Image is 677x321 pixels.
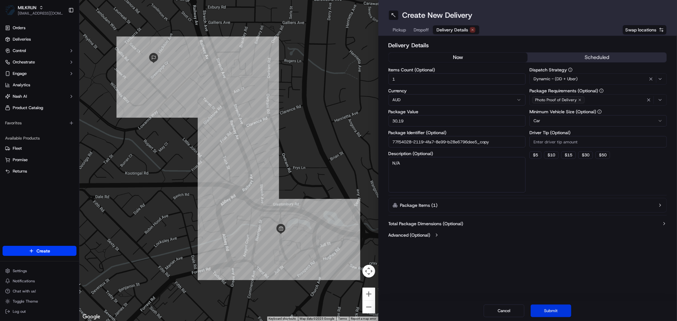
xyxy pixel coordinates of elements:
[3,34,76,44] a: Deliveries
[529,136,667,147] input: Enter driver tip amount
[388,151,526,156] label: Description (Optional)
[3,80,76,90] a: Analytics
[362,265,375,278] button: Map camera controls
[388,136,526,147] input: Enter package identifier
[3,91,76,102] button: Nash AI
[338,317,347,320] a: Terms (opens in new tab)
[388,220,667,227] button: Total Package Dimensions (Optional)
[18,11,63,16] button: [EMAIL_ADDRESS][DOMAIN_NAME]
[388,220,463,227] label: Total Package Dimensions (Optional)
[599,88,604,93] button: Package Requirements (Optional)
[13,48,26,54] span: Control
[388,115,526,127] input: Enter package value
[622,25,667,35] button: Swap locations
[529,130,667,135] label: Driver Tip (Optional)
[18,4,37,11] button: MILKRUN
[531,305,571,317] button: Submit
[437,27,468,33] span: Delivery Details
[269,317,296,321] button: Keyboard shortcuts
[13,157,28,163] span: Promise
[13,168,27,174] span: Returns
[3,246,76,256] button: Create
[529,151,541,159] button: $5
[393,27,406,33] span: Pickup
[529,94,667,106] button: Photo Proof of Delivery
[81,313,102,321] a: Open this area in Google Maps (opens a new window)
[3,57,76,67] button: Orchestrate
[400,202,438,208] label: Package Items ( 1 )
[389,53,528,62] button: now
[561,151,576,159] button: $15
[37,248,50,254] span: Create
[388,157,526,193] textarea: N/A
[13,105,43,111] span: Product Catalog
[388,68,526,72] label: Items Count (Optional)
[388,198,667,213] button: Package Items (1)
[362,288,375,300] button: Zoom in
[3,133,76,143] div: Available Products
[529,88,667,93] label: Package Requirements (Optional)
[3,118,76,128] div: Favorites
[388,73,526,85] input: Enter number of items
[3,287,76,296] button: Chat with us!
[13,299,38,304] span: Toggle Theme
[388,41,667,50] h2: Delivery Details
[534,76,578,82] span: Dynamic - (DD + Uber)
[529,68,667,72] label: Dispatch Strategy
[625,27,656,33] span: Swap locations
[3,69,76,79] button: Engage
[388,130,526,135] label: Package Identifier (Optional)
[13,59,35,65] span: Orchestrate
[528,53,667,62] button: scheduled
[13,71,27,76] span: Engage
[3,143,76,154] button: Fleet
[529,73,667,85] button: Dynamic - (DD + Uber)
[568,68,573,72] button: Dispatch Strategy
[3,266,76,275] button: Settings
[3,166,76,176] button: Returns
[3,103,76,113] a: Product Catalog
[3,155,76,165] button: Promise
[484,305,524,317] button: Cancel
[578,151,593,159] button: $30
[5,146,74,151] a: Fleet
[597,109,602,114] button: Minimum Vehicle Size (Optional)
[388,88,526,93] label: Currency
[535,97,577,102] span: Photo Proof of Delivery
[5,168,74,174] a: Returns
[13,94,27,99] span: Nash AI
[13,309,26,314] span: Log out
[388,232,667,238] button: Advanced (Optional)
[351,317,376,320] a: Report a map error
[13,82,30,88] span: Analytics
[3,46,76,56] button: Control
[388,232,430,238] label: Advanced (Optional)
[544,151,559,159] button: $10
[13,146,22,151] span: Fleet
[13,268,27,273] span: Settings
[81,313,102,321] img: Google
[362,301,375,313] button: Zoom out
[5,5,15,15] img: MILKRUN
[529,109,667,114] label: Minimum Vehicle Size (Optional)
[300,317,335,320] span: Map data ©2025 Google
[3,307,76,316] button: Log out
[3,277,76,285] button: Notifications
[13,278,35,284] span: Notifications
[5,157,74,163] a: Promise
[3,297,76,306] button: Toggle Theme
[3,23,76,33] a: Orders
[595,151,610,159] button: $50
[13,289,36,294] span: Chat with us!
[388,109,526,114] label: Package Value
[3,3,66,18] button: MILKRUNMILKRUN[EMAIL_ADDRESS][DOMAIN_NAME]
[13,25,25,31] span: Orders
[402,10,473,20] h1: Create New Delivery
[13,36,31,42] span: Deliveries
[414,27,429,33] span: Dropoff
